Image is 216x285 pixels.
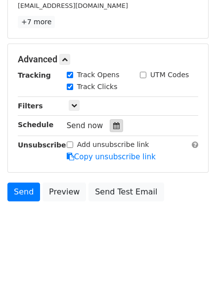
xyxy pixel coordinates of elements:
[7,183,40,201] a: Send
[18,16,55,28] a: +7 more
[18,121,53,129] strong: Schedule
[18,54,198,65] h5: Advanced
[167,237,216,285] iframe: Chat Widget
[18,102,43,110] strong: Filters
[88,183,164,201] a: Send Test Email
[77,140,149,150] label: Add unsubscribe link
[43,183,86,201] a: Preview
[67,121,103,130] span: Send now
[150,70,189,80] label: UTM Codes
[77,82,118,92] label: Track Clicks
[18,141,66,149] strong: Unsubscribe
[18,2,128,9] small: [EMAIL_ADDRESS][DOMAIN_NAME]
[77,70,120,80] label: Track Opens
[18,71,51,79] strong: Tracking
[67,152,156,161] a: Copy unsubscribe link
